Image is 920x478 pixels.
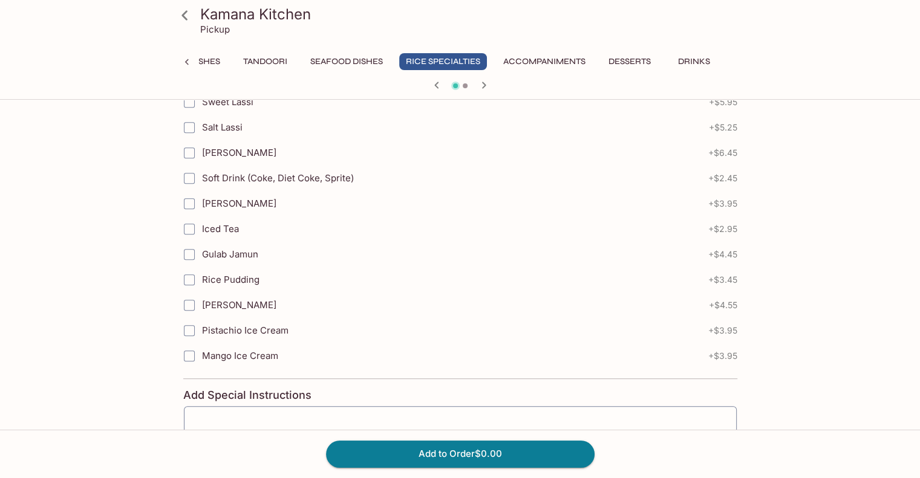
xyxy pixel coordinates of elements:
[202,172,354,184] span: Soft Drink (Coke, Diet Coke, Sprite)
[183,389,737,402] h4: Add Special Instructions
[708,199,737,208] span: + $3.95
[709,123,737,132] span: + $5.25
[708,351,737,361] span: + $3.95
[602,53,657,70] button: Desserts
[709,97,737,107] span: + $5.95
[202,198,276,209] span: [PERSON_NAME]
[708,224,737,234] span: + $2.95
[202,325,289,336] span: Pistachio Ice Cream
[304,53,390,70] button: Seafood Dishes
[709,300,737,310] span: + $4.55
[708,275,737,285] span: + $3.45
[708,148,737,158] span: + $6.45
[667,53,722,70] button: Drinks
[708,326,737,335] span: + $3.95
[200,5,741,24] h3: Kamana Kitchen
[200,24,230,35] p: Pickup
[202,248,258,260] span: Gulab Jamun
[202,96,253,108] span: Sweet Lassi
[326,441,595,467] button: Add to Order$0.00
[399,53,487,70] button: Rice Specialties
[202,299,276,311] span: [PERSON_NAME]
[202,121,243,133] span: Salt Lassi
[708,173,737,183] span: + $2.45
[202,350,278,361] span: Mango Ice Cream
[708,250,737,259] span: + $4.45
[202,223,239,234] span: Iced Tea
[497,53,592,70] button: Accompaniments
[237,53,294,70] button: Tandoori
[202,147,276,158] span: [PERSON_NAME]
[202,274,259,285] span: Rice Pudding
